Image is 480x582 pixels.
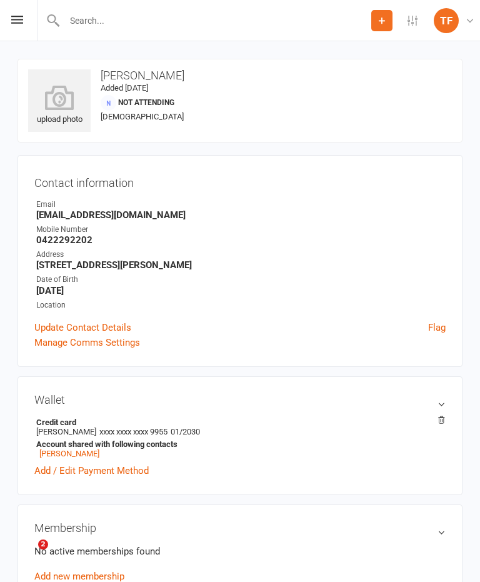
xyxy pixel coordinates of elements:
[36,299,446,311] div: Location
[36,285,446,296] strong: [DATE]
[34,393,446,406] h3: Wallet
[38,539,48,549] span: 2
[34,172,446,189] h3: Contact information
[34,320,131,335] a: Update Contact Details
[101,112,184,121] span: [DEMOGRAPHIC_DATA]
[36,234,446,246] strong: 0422292202
[34,335,140,350] a: Manage Comms Settings
[434,8,459,33] div: TF
[36,274,446,286] div: Date of Birth
[36,199,446,211] div: Email
[28,69,452,82] h3: [PERSON_NAME]
[36,224,446,236] div: Mobile Number
[61,12,371,29] input: Search...
[39,449,99,458] a: [PERSON_NAME]
[36,259,446,271] strong: [STREET_ADDRESS][PERSON_NAME]
[12,539,42,569] iframe: Intercom live chat
[36,418,439,427] strong: Credit card
[34,521,446,534] h3: Membership
[171,427,200,436] span: 01/2030
[101,83,148,93] time: Added [DATE]
[28,85,91,126] div: upload photo
[36,249,446,261] div: Address
[34,463,149,478] a: Add / Edit Payment Method
[34,544,446,559] p: No active memberships found
[34,416,446,460] li: [PERSON_NAME]
[36,439,439,449] strong: Account shared with following contacts
[428,320,446,335] a: Flag
[34,571,124,582] a: Add new membership
[36,209,446,221] strong: [EMAIL_ADDRESS][DOMAIN_NAME]
[99,427,167,436] span: xxxx xxxx xxxx 9955
[118,98,174,107] span: Not Attending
